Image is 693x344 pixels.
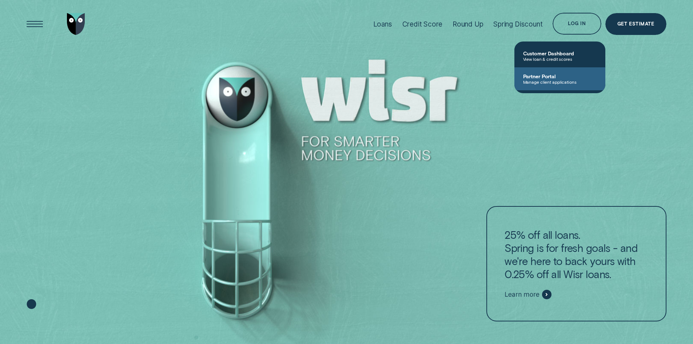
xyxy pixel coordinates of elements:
span: Partner Portal [523,73,597,79]
button: Log in [553,13,601,35]
div: Round Up [453,20,483,28]
a: Get Estimate [605,13,666,35]
div: Loans [373,20,392,28]
img: Wisr [67,13,85,35]
span: Customer Dashboard [523,50,597,56]
a: Customer DashboardView loan & credit scores [514,44,605,67]
p: 25% off all loans. Spring is for fresh goals - and we're here to back yours with 0.25% off all Wi... [505,228,648,281]
a: 25% off all loans.Spring is for fresh goals - and we're here to back yours with 0.25% off all Wis... [486,206,666,322]
span: View loan & credit scores [523,56,597,62]
button: Open Menu [24,13,46,35]
a: Partner PortalManage client applications [514,67,605,90]
div: Spring Discount [493,20,542,28]
span: Learn more [505,290,539,298]
div: Credit Score [402,20,443,28]
span: Manage client applications [523,79,597,84]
